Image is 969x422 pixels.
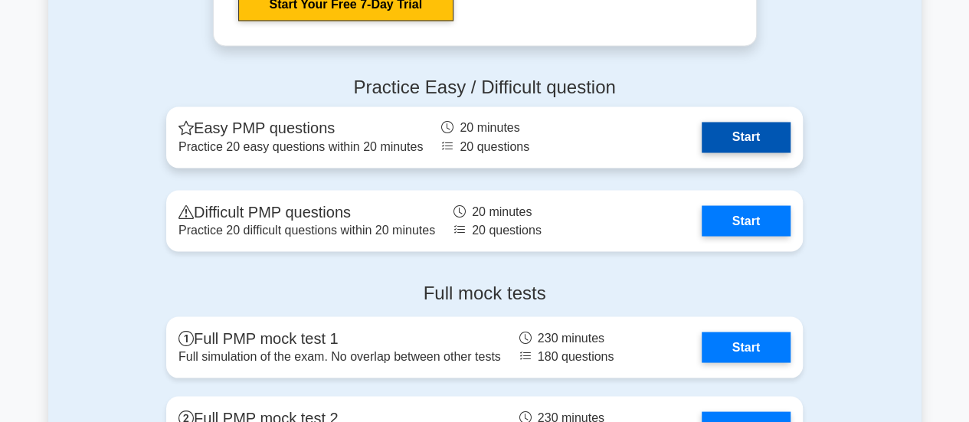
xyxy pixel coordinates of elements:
h4: Full mock tests [166,282,803,304]
a: Start [702,332,791,362]
a: Start [702,122,791,152]
h4: Practice Easy / Difficult question [166,77,803,99]
a: Start [702,205,791,236]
